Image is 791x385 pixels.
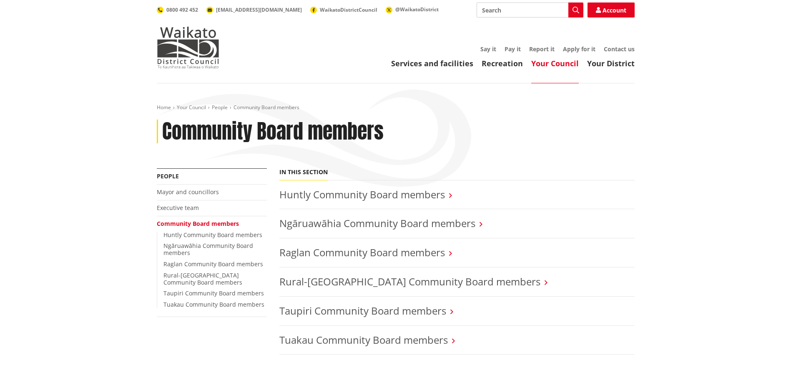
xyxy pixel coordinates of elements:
a: @WaikatoDistrict [386,6,439,13]
a: People [212,104,228,111]
a: Rural-[GEOGRAPHIC_DATA] Community Board members [163,271,242,286]
a: Your District [587,58,635,68]
a: Services and facilities [391,58,473,68]
span: @WaikatoDistrict [395,6,439,13]
a: Recreation [482,58,523,68]
span: Community Board members [234,104,299,111]
a: Taupiri Community Board members [279,304,446,317]
a: Pay it [505,45,521,53]
a: Executive team [157,204,199,212]
a: [EMAIL_ADDRESS][DOMAIN_NAME] [206,6,302,13]
a: Raglan Community Board members [163,260,263,268]
nav: breadcrumb [157,104,635,111]
a: Community Board members [157,220,239,227]
span: [EMAIL_ADDRESS][DOMAIN_NAME] [216,6,302,13]
a: Home [157,104,171,111]
a: Say it [480,45,496,53]
a: Report it [529,45,555,53]
img: Waikato District Council - Te Kaunihera aa Takiwaa o Waikato [157,27,219,68]
a: Your Council [177,104,206,111]
a: Taupiri Community Board members [163,289,264,297]
a: Mayor and councillors [157,188,219,196]
a: Your Council [531,58,579,68]
a: Ngāruawāhia Community Board members [279,216,475,230]
a: Tuakau Community Board members [279,333,448,347]
input: Search input [477,2,583,17]
a: Tuakau Community Board members [163,300,264,308]
a: 0800 492 452 [157,6,198,13]
a: WaikatoDistrictCouncil [310,6,377,13]
span: 0800 492 452 [166,6,198,13]
a: Contact us [604,45,635,53]
h1: Community Board members [162,120,384,144]
h5: In this section [279,169,328,176]
span: WaikatoDistrictCouncil [320,6,377,13]
a: People [157,172,179,180]
a: Ngāruawāhia Community Board members [163,242,253,257]
a: Rural-[GEOGRAPHIC_DATA] Community Board members [279,275,540,288]
a: Huntly Community Board members [163,231,262,239]
a: Apply for it [563,45,595,53]
a: Account [588,2,635,17]
a: Huntly Community Board members [279,187,445,201]
a: Raglan Community Board members [279,245,445,259]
